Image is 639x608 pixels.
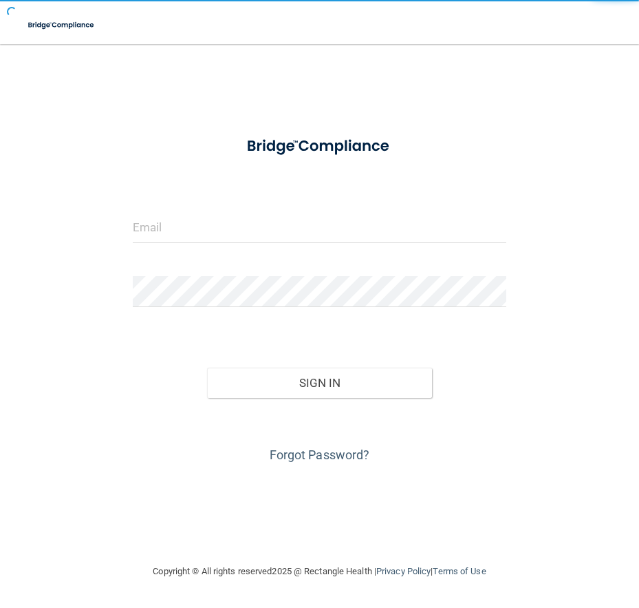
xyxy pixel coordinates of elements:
[231,127,408,166] img: bridge_compliance_login_screen.278c3ca4.svg
[207,368,431,398] button: Sign In
[133,212,506,243] input: Email
[21,11,102,39] img: bridge_compliance_login_screen.278c3ca4.svg
[69,549,571,594] div: Copyright © All rights reserved 2025 @ Rectangle Health | |
[433,566,486,576] a: Terms of Use
[376,566,431,576] a: Privacy Policy
[270,448,370,462] a: Forgot Password?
